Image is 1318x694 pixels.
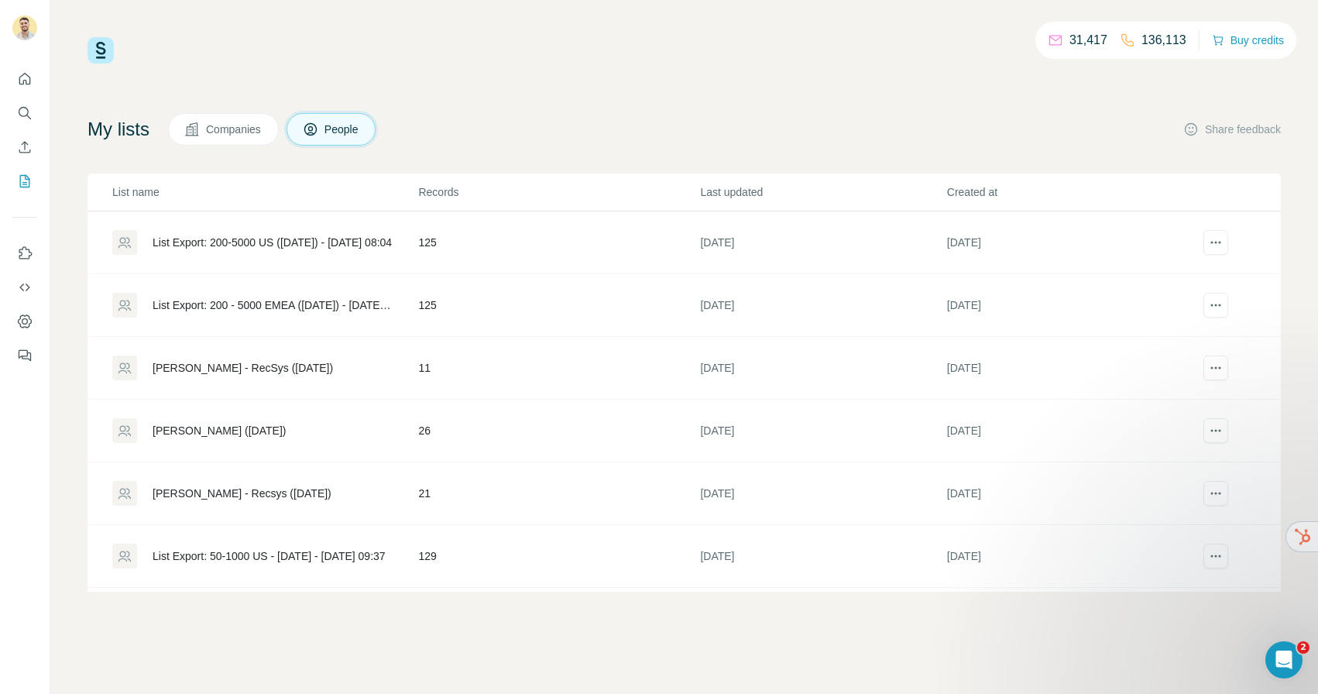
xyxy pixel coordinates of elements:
td: 26 [417,400,699,462]
td: [DATE] [946,462,1193,525]
td: [DATE] [699,525,946,588]
td: [DATE] [946,337,1193,400]
button: actions [1203,293,1228,318]
div: [PERSON_NAME] ([DATE]) [153,423,286,438]
td: [DATE] [699,274,946,337]
div: [PERSON_NAME] - Recsys ([DATE]) [153,486,331,501]
button: Feedback [12,342,37,369]
td: 11 [417,337,699,400]
td: [DATE] [699,462,946,525]
p: List name [112,184,417,200]
span: Companies [206,122,263,137]
td: [DATE] [946,400,1193,462]
div: List Export: 200 - 5000 EMEA ([DATE]) - [DATE] 11:31 [153,297,392,313]
td: 125 [417,211,699,274]
td: 129 [417,525,699,588]
button: actions [1203,418,1228,443]
div: [PERSON_NAME] - RecSys ([DATE]) [153,360,333,376]
button: Enrich CSV [12,133,37,161]
td: [DATE] [946,211,1193,274]
p: Records [418,184,698,200]
button: actions [1203,356,1228,380]
p: Last updated [700,184,945,200]
td: 125 [417,274,699,337]
button: Use Surfe on LinkedIn [12,239,37,267]
span: 2 [1297,641,1309,654]
td: 138 [417,588,699,651]
img: Surfe Logo [88,37,114,64]
div: List Export: 200-5000 US ([DATE]) - [DATE] 08:04 [153,235,392,250]
button: actions [1203,544,1228,569]
button: My lists [12,167,37,195]
button: Share feedback [1183,122,1281,137]
td: [DATE] [699,337,946,400]
h4: My lists [88,117,149,142]
span: People [324,122,360,137]
p: 31,417 [1069,31,1107,50]
button: actions [1203,230,1228,255]
td: 21 [417,462,699,525]
button: Dashboard [12,307,37,335]
td: [DATE] [946,274,1193,337]
button: actions [1203,481,1228,506]
td: [DATE] [946,588,1193,651]
td: [DATE] [699,400,946,462]
img: Avatar [12,15,37,40]
div: List Export: 50-1000 US - [DATE] - [DATE] 09:37 [153,548,386,564]
button: Search [12,99,37,127]
p: Created at [947,184,1192,200]
td: [DATE] [699,588,946,651]
td: [DATE] [946,525,1193,588]
button: Buy credits [1212,29,1284,51]
iframe: Intercom live chat [1265,641,1303,679]
button: Quick start [12,65,37,93]
p: 136,113 [1141,31,1186,50]
button: Use Surfe API [12,273,37,301]
td: [DATE] [699,211,946,274]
